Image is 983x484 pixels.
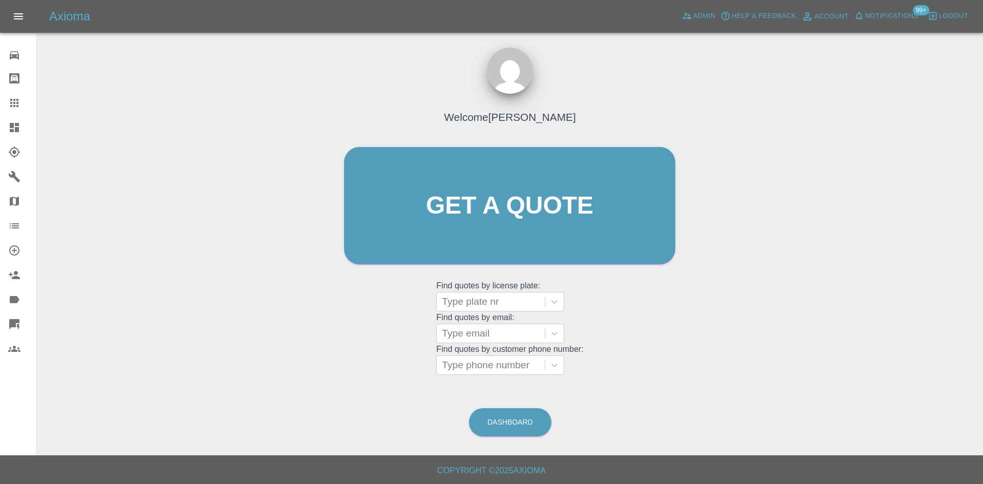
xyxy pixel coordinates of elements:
[436,281,583,311] grid: Find quotes by license plate:
[732,10,796,22] span: Help & Feedback
[469,408,551,436] a: Dashboard
[49,8,90,25] h5: Axioma
[799,8,851,25] a: Account
[679,8,718,24] a: Admin
[487,48,533,94] img: ...
[925,8,971,24] button: Logout
[913,5,929,15] span: 99+
[6,4,31,29] button: Open drawer
[815,11,849,23] span: Account
[718,8,798,24] button: Help & Feedback
[436,313,583,343] grid: Find quotes by email:
[344,147,675,264] a: Get a quote
[8,464,975,478] h6: Copyright © 2025 Axioma
[865,10,918,22] span: Notifications
[436,345,583,375] grid: Find quotes by customer phone number:
[444,109,575,125] h4: Welcome [PERSON_NAME]
[851,8,921,24] button: Notifications
[693,10,716,22] span: Admin
[939,10,968,22] span: Logout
